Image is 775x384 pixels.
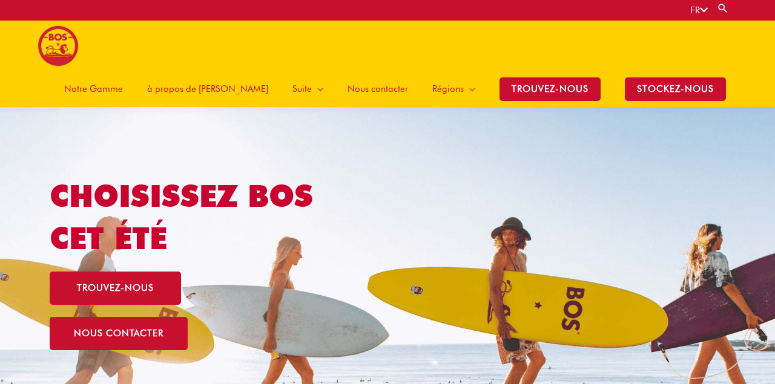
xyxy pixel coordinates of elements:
a: trouvez-nous [50,272,181,305]
a: FR [690,5,708,16]
a: Régions [420,71,487,107]
span: trouvez-nous [77,284,154,293]
a: Suite [280,71,335,107]
a: nous contacter [50,317,188,350]
span: nous contacter [74,329,163,338]
a: stockez-nous [613,71,738,107]
a: Nous contacter [335,71,420,107]
a: TROUVEZ-NOUS [487,71,613,107]
a: à propos de [PERSON_NAME] [135,71,280,107]
a: Search button [717,2,729,14]
span: Nous contacter [348,71,408,107]
span: Suite [292,71,312,107]
span: Régions [432,71,464,107]
h1: Choisissez BOS cet été [50,175,355,259]
span: Notre Gamme [64,71,123,107]
a: Notre Gamme [52,71,135,107]
span: à propos de [PERSON_NAME] [147,71,268,107]
nav: Site Navigation [43,71,738,107]
span: TROUVEZ-NOUS [500,77,601,101]
span: stockez-nous [625,77,726,101]
img: BOS logo finals-200px [38,25,79,67]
